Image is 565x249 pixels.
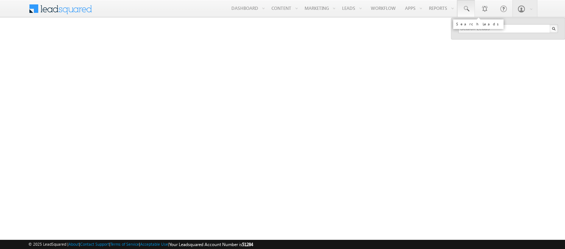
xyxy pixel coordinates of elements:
span: 51284 [242,242,253,247]
span: Your Leadsquared Account Number is [169,242,253,247]
div: Search Leads [456,22,501,26]
a: About [68,242,79,246]
a: Acceptable Use [140,242,168,246]
input: Search Leads [458,24,558,33]
a: Contact Support [80,242,109,246]
a: Terms of Service [110,242,139,246]
span: © 2025 LeadSquared | | | | | [28,241,253,248]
